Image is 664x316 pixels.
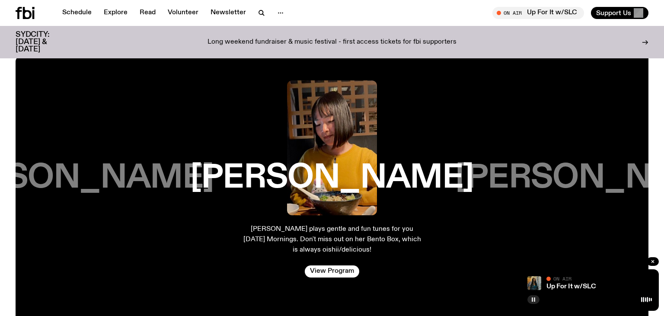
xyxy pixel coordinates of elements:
img: Ify - a Brown Skin girl with black braided twists, looking up to the side with her tongue stickin... [527,276,541,290]
a: Schedule [57,7,97,19]
span: Support Us [596,9,631,17]
button: Support Us [591,7,648,19]
a: Up For It w/SLC [546,283,596,290]
a: View Program [305,265,359,278]
button: On AirUp For It w/SLC [492,7,584,19]
p: Long weekend fundraiser & music festival - first access tickets for fbi supporters [207,38,456,46]
a: Read [134,7,161,19]
a: Volunteer [163,7,204,19]
h3: SYDCITY: [DATE] & [DATE] [16,31,71,53]
span: On Air [553,276,571,281]
h3: [PERSON_NAME] [190,162,473,195]
p: [PERSON_NAME] plays gentle and fun tunes for you [DATE] Mornings. Don't miss out on her Bento Box... [242,224,422,255]
a: Explore [99,7,133,19]
a: Newsletter [205,7,251,19]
